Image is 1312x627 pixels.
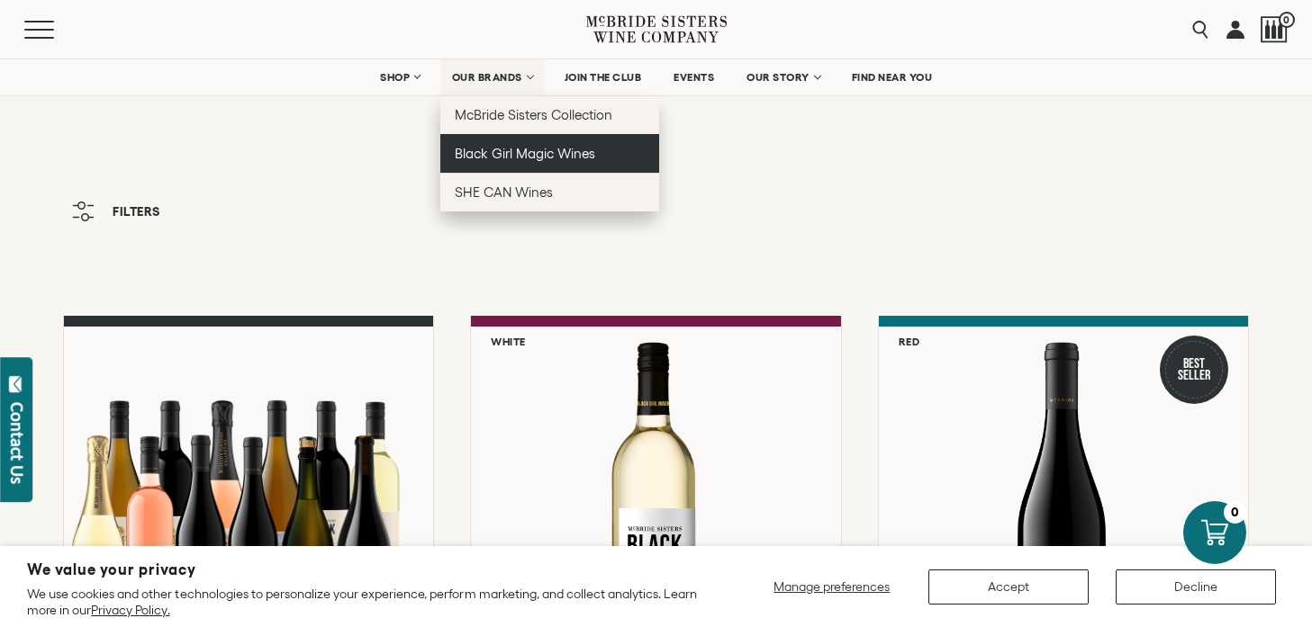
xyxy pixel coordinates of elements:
span: 0 [1279,12,1295,28]
span: OUR BRANDS [452,71,522,84]
span: FIND NEAR YOU [852,71,933,84]
a: FIND NEAR YOU [840,59,945,95]
button: Decline [1116,569,1276,605]
span: McBride Sisters Collection [455,107,613,122]
h2: We value your privacy [27,562,700,578]
a: Black Girl Magic Wines [440,134,659,173]
a: SHE CAN Wines [440,173,659,211]
span: SHOP [380,71,411,84]
span: OUR STORY [746,71,810,84]
span: Black Girl Magic Wines [455,146,595,161]
h6: White [491,336,526,347]
button: Accept [928,569,1089,605]
span: Manage preferences [774,579,890,594]
p: We use cookies and other technologies to personalize your experience, perform marketing, and coll... [27,586,700,618]
a: Privacy Policy. [91,603,169,617]
div: Contact Us [8,402,26,484]
span: EVENTS [674,71,714,84]
a: EVENTS [662,59,726,95]
a: SHOP [368,59,431,95]
h6: Red [899,336,920,347]
a: JOIN THE CLUB [553,59,654,95]
div: 0 [1224,501,1246,524]
span: JOIN THE CLUB [565,71,642,84]
span: Filters [113,205,160,218]
a: OUR BRANDS [440,59,544,95]
button: Mobile Menu Trigger [24,21,89,39]
button: Filters [63,193,169,230]
a: McBride Sisters Collection [440,95,659,134]
span: SHE CAN Wines [455,184,553,200]
button: Manage preferences [763,569,901,605]
a: OUR STORY [735,59,831,95]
